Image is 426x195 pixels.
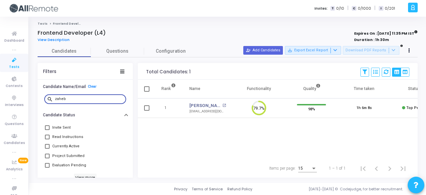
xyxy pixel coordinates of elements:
[269,165,296,171] div: Items per page:
[243,46,283,55] button: Add Candidates
[298,166,317,171] mat-select: Items per page:
[354,85,374,92] div: Time taken
[52,124,71,132] span: Invite Sent
[356,105,372,111] div: 1h 6m 8s
[246,48,251,53] mat-icon: person_add_alt
[52,133,83,141] span: Read Instructions
[5,121,24,127] span: Questions
[43,69,56,74] div: Filters
[18,158,28,163] span: New
[329,165,346,171] div: 1 – 1 of 1
[396,162,410,175] button: Last page
[356,162,370,175] button: First page
[5,102,24,108] span: Interviews
[189,85,200,92] div: Name
[52,161,86,169] span: Evaluation Pending
[288,48,292,53] mat-icon: save_alt
[358,6,371,11] span: 0/1000
[47,96,55,102] mat-icon: search
[192,186,223,192] a: Terms of Service
[298,166,303,171] span: 15
[347,5,348,12] span: |
[88,84,97,89] a: Clear
[308,106,315,112] span: 98%
[52,152,85,160] span: Project Submitted
[189,102,221,109] a: [PERSON_NAME]
[336,6,344,11] span: 0/10
[52,142,80,150] span: Currently Active
[43,84,86,89] h6: Candidate Name/Email
[330,6,335,11] span: T
[285,80,338,98] th: Quality
[6,83,23,89] span: Contests
[315,6,328,11] label: Invites:
[352,6,356,11] span: C
[156,48,186,55] span: Configuration
[38,22,418,26] nav: breadcrumb
[38,30,106,36] h4: Frontend Developer (L4)
[285,46,341,55] button: Export Excel Report
[174,186,187,192] a: Privacy
[379,6,383,11] span: I
[55,97,123,101] input: Search...
[91,48,144,55] span: Questions
[252,186,418,192] div: [DATE]-[DATE] © Codejudge, for better recruitment.
[38,37,70,42] span: View Description
[343,46,399,55] button: Download PDF Reports
[154,80,183,98] th: Rank
[354,29,418,36] strong: Expires On : [DATE] 11:35 PM IST
[38,81,133,92] button: Candidate Name/EmailClear
[233,80,285,98] th: Functionality
[374,5,375,12] span: |
[74,174,97,181] h6: View more
[38,110,133,120] button: Candidate Status
[154,98,183,118] td: 1
[4,38,24,44] span: Dashboard
[385,6,395,11] span: 0/201
[9,64,19,70] span: Tests
[222,104,226,107] mat-icon: open_in_new
[38,22,48,26] a: Tests
[354,37,389,42] strong: Duration : 1h 30m
[383,162,396,175] button: Next page
[4,140,25,146] span: Candidates
[38,38,75,42] a: View Description
[6,167,23,172] span: Analytics
[53,22,94,26] span: Frontend Developer (L4)
[227,186,252,192] a: Refund Policy
[38,48,91,55] span: Candidates
[392,68,409,77] div: View Options
[370,162,383,175] button: Previous page
[146,69,191,75] div: Total Candidates: 1
[8,2,58,15] img: logo
[43,113,75,118] h6: Candidate Status
[189,109,226,114] div: [EMAIL_ADDRESS][DOMAIN_NAME]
